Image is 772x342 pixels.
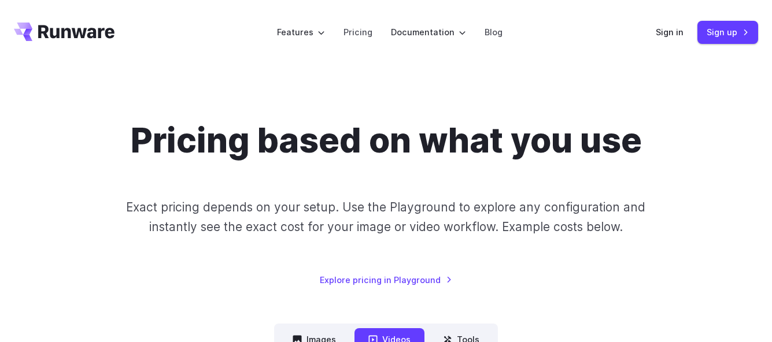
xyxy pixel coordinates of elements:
label: Features [277,25,325,39]
a: Sign up [697,21,758,43]
p: Exact pricing depends on your setup. Use the Playground to explore any configuration and instantl... [125,198,647,236]
a: Sign in [656,25,684,39]
a: Explore pricing in Playground [320,273,452,287]
a: Go to / [14,23,114,41]
a: Blog [485,25,503,39]
a: Pricing [343,25,372,39]
label: Documentation [391,25,466,39]
h1: Pricing based on what you use [131,120,642,161]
